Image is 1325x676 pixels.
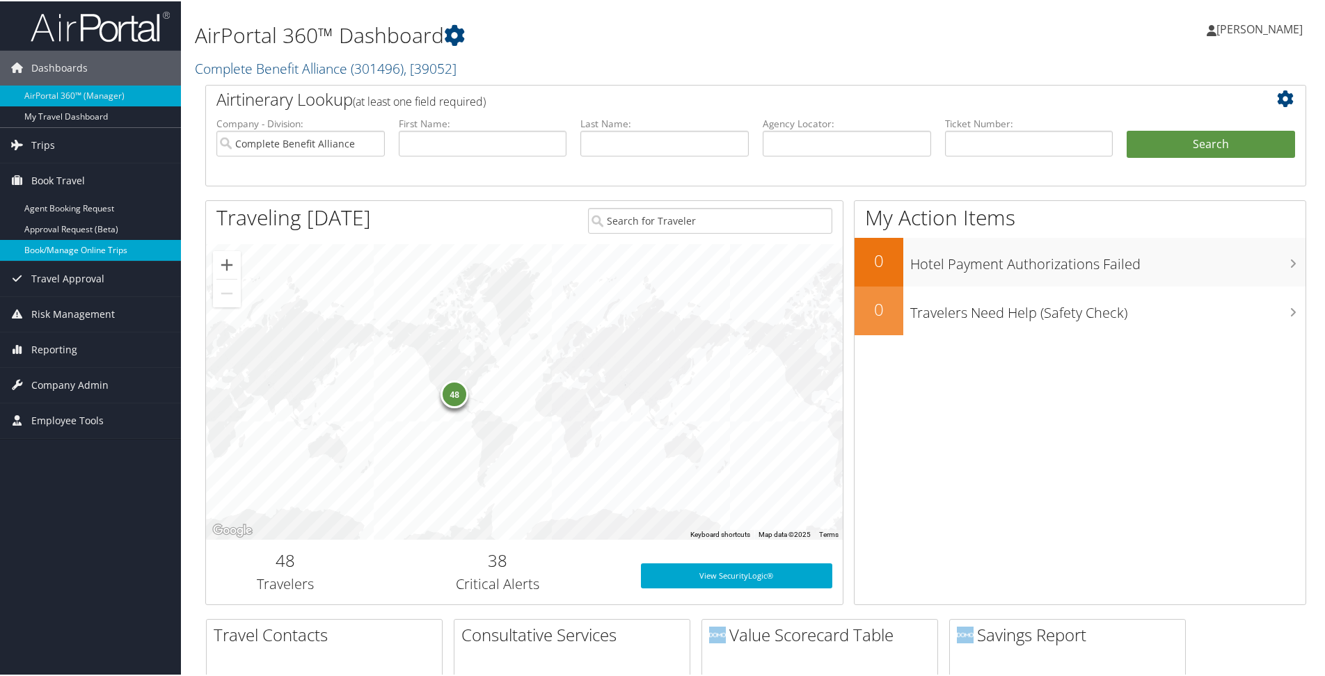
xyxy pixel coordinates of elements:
[1127,129,1295,157] button: Search
[31,260,104,295] span: Travel Approval
[353,92,486,108] span: (at least one field required)
[216,115,385,129] label: Company - Division:
[216,547,355,571] h2: 48
[957,625,974,642] img: domo-logo.png
[213,278,241,306] button: Zoom out
[209,520,255,538] a: Open this area in Google Maps (opens a new window)
[855,202,1306,231] h1: My Action Items
[216,86,1203,110] h2: Airtinerary Lookup
[763,115,931,129] label: Agency Locator:
[399,115,567,129] label: First Name:
[709,625,726,642] img: domo-logo.png
[957,622,1185,645] h2: Savings Report
[351,58,404,77] span: ( 301496 )
[855,296,903,320] h2: 0
[709,622,937,645] h2: Value Scorecard Table
[855,248,903,271] h2: 0
[1207,7,1317,49] a: [PERSON_NAME]
[910,295,1306,321] h3: Travelers Need Help (Safety Check)
[209,520,255,538] img: Google
[31,296,115,330] span: Risk Management
[759,529,811,537] span: Map data ©2025
[195,58,457,77] a: Complete Benefit Alliance
[31,367,109,401] span: Company Admin
[31,127,55,161] span: Trips
[216,573,355,593] h3: Travelers
[588,207,832,232] input: Search for Traveler
[1216,20,1303,35] span: [PERSON_NAME]
[31,9,170,42] img: airportal-logo.png
[441,379,469,407] div: 48
[945,115,1113,129] label: Ticket Number:
[580,115,749,129] label: Last Name:
[31,402,104,437] span: Employee Tools
[376,547,620,571] h2: 38
[461,622,690,645] h2: Consultative Services
[855,236,1306,285] a: 0Hotel Payment Authorizations Failed
[31,49,88,84] span: Dashboards
[690,529,750,538] button: Keyboard shortcuts
[195,19,943,49] h1: AirPortal 360™ Dashboard
[641,562,832,587] a: View SecurityLogic®
[819,529,839,537] a: Terms (opens in new tab)
[31,162,85,197] span: Book Travel
[376,573,620,593] h3: Critical Alerts
[910,246,1306,273] h3: Hotel Payment Authorizations Failed
[214,622,442,645] h2: Travel Contacts
[404,58,457,77] span: , [ 39052 ]
[855,285,1306,334] a: 0Travelers Need Help (Safety Check)
[31,331,77,366] span: Reporting
[216,202,371,231] h1: Traveling [DATE]
[213,250,241,277] button: Zoom in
